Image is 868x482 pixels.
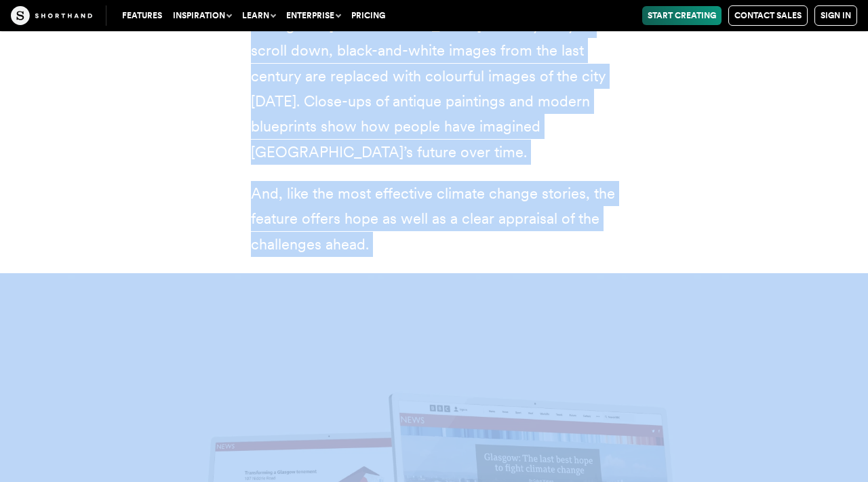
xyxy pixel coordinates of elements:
button: Inspiration [167,6,237,25]
a: Pricing [346,6,391,25]
button: Enterprise [281,6,346,25]
a: Start Creating [642,6,722,25]
a: Features [117,6,167,25]
img: The Craft [11,6,92,25]
a: Contact Sales [728,5,808,26]
a: Sign in [814,5,857,26]
p: And, like the most effective climate change stories, the feature offers hope as well as a clear a... [251,181,617,257]
button: Learn [237,6,281,25]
